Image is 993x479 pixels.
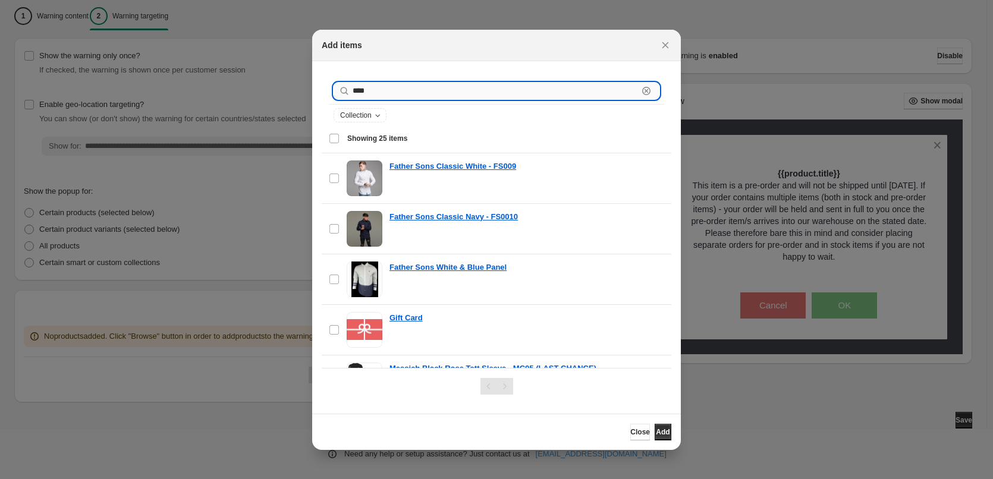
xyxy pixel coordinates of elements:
[640,85,652,97] button: Clear
[347,134,407,143] span: Showing 25 items
[389,160,516,172] a: Father Sons Classic White - FS009
[389,363,596,374] a: Messiah Black Rose Tatt Sleeve - MC05 (LAST CHANCE)
[389,261,507,273] a: Father Sons White & Blue Panel
[389,211,518,223] a: Father Sons Classic Navy - FS0010
[480,378,513,395] nav: Pagination
[340,111,372,120] span: Collection
[334,109,386,122] button: Collection
[655,424,671,440] button: Add
[630,424,650,440] button: Close
[322,39,362,51] h2: Add items
[347,211,382,247] img: Father Sons Classic Navy - FS0010
[347,160,382,196] img: Father Sons Classic White - FS009
[389,312,423,324] a: Gift Card
[347,363,382,398] img: Messiah Black Rose Tatt Sleeve - MC05 (LAST CHANCE)
[630,427,650,437] span: Close
[657,37,674,53] button: Close
[656,427,670,437] span: Add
